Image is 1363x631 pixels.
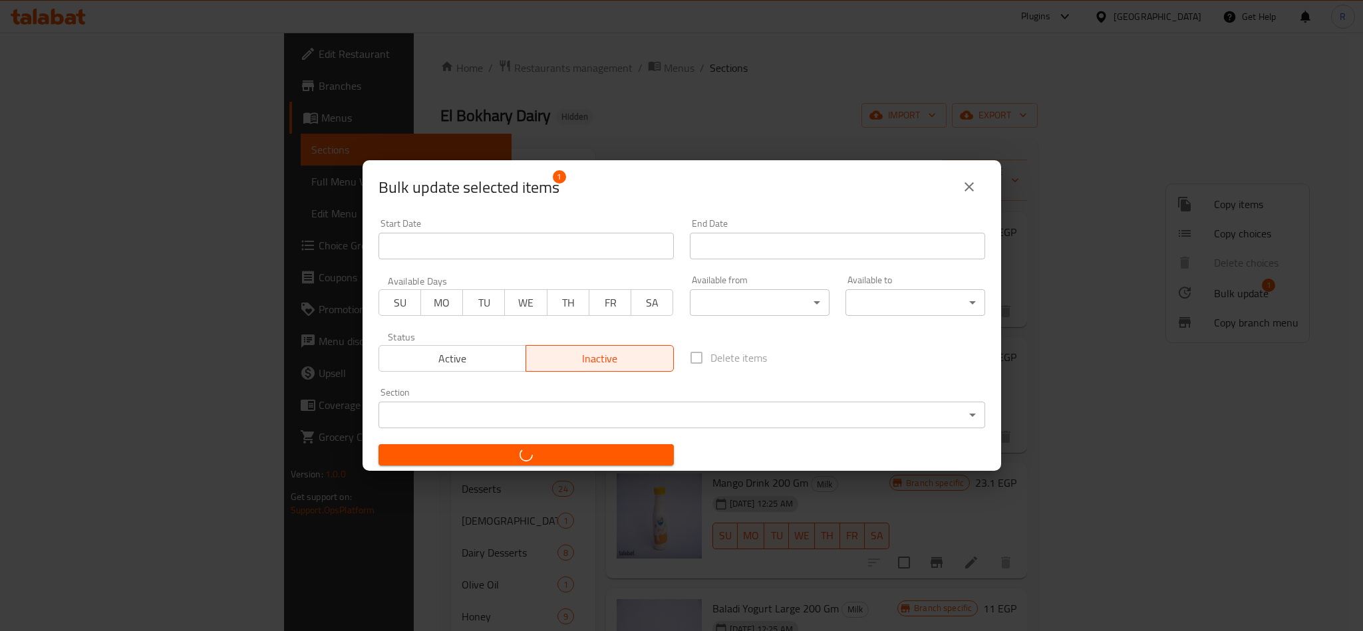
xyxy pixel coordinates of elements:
[379,402,985,428] div: ​
[526,345,674,372] button: Inactive
[384,293,416,313] span: SU
[379,345,527,372] button: Active
[531,349,669,368] span: Inactive
[953,171,985,203] button: close
[426,293,458,313] span: MO
[384,349,522,368] span: Active
[379,177,559,198] span: Selected items count
[504,289,547,316] button: WE
[845,289,985,316] div: ​
[690,289,830,316] div: ​
[379,289,421,316] button: SU
[468,293,500,313] span: TU
[547,289,589,316] button: TH
[631,289,673,316] button: SA
[420,289,463,316] button: MO
[510,293,541,313] span: WE
[553,170,566,184] span: 1
[589,289,631,316] button: FR
[637,293,668,313] span: SA
[595,293,626,313] span: FR
[710,350,767,366] span: Delete items
[553,293,584,313] span: TH
[462,289,505,316] button: TU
